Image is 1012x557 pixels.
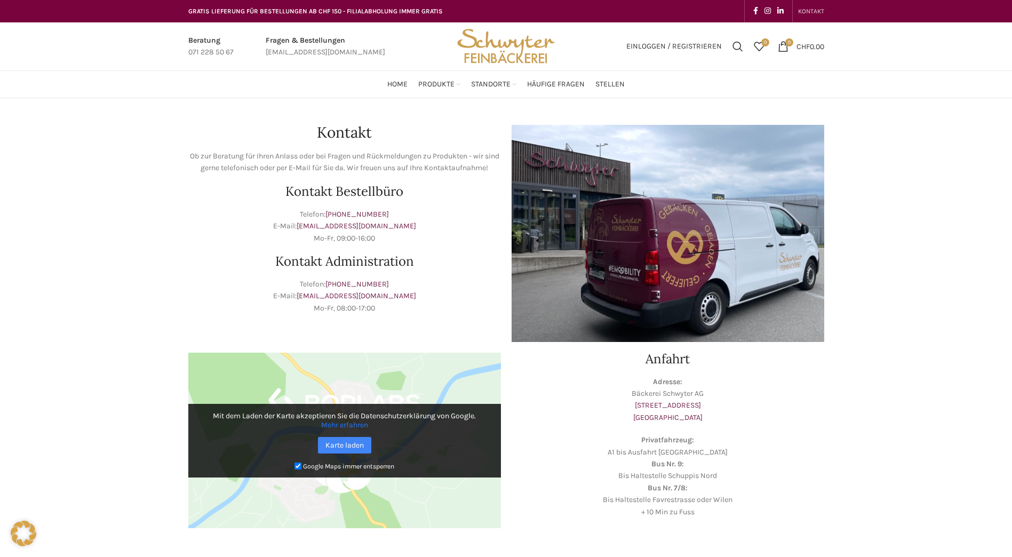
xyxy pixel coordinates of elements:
[750,4,761,19] a: Facebook social link
[188,125,501,140] h1: Kontakt
[653,377,682,386] strong: Adresse:
[651,459,684,468] strong: Bus Nr. 9:
[796,42,824,51] bdi: 0.00
[183,74,830,95] div: Main navigation
[641,435,694,444] strong: Privatfahrzeug:
[387,79,408,90] span: Home
[188,353,501,529] img: Google Maps
[772,36,830,57] a: 0 CHF0.00
[648,483,688,492] strong: Bus Nr. 7/8:
[196,411,493,429] p: Mit dem Laden der Karte akzeptieren Sie die Datenschutzerklärung von Google.
[796,42,810,51] span: CHF
[798,1,824,22] a: KONTAKT
[266,35,385,59] a: Infobox link
[527,79,585,90] span: Häufige Fragen
[188,185,501,198] h2: Kontakt Bestellbüro
[297,291,416,300] a: [EMAIL_ADDRESS][DOMAIN_NAME]
[188,7,443,15] span: GRATIS LIEFERUNG FÜR BESTELLUNGEN AB CHF 150 - FILIALABHOLUNG IMMER GRATIS
[188,35,234,59] a: Infobox link
[595,79,625,90] span: Stellen
[418,74,460,95] a: Produkte
[188,150,501,174] p: Ob zur Beratung für Ihren Anlass oder bei Fragen und Rückmeldungen zu Produkten - wir sind gerne ...
[527,74,585,95] a: Häufige Fragen
[793,1,830,22] div: Secondary navigation
[633,401,703,421] a: [STREET_ADDRESS][GEOGRAPHIC_DATA]
[748,36,770,57] a: 0
[471,79,511,90] span: Standorte
[761,4,774,19] a: Instagram social link
[325,210,389,219] a: [PHONE_NUMBER]
[321,420,368,429] a: Mehr erfahren
[727,36,748,57] a: Suchen
[785,38,793,46] span: 0
[325,280,389,289] a: [PHONE_NUMBER]
[626,43,722,50] span: Einloggen / Registrieren
[453,22,558,70] img: Bäckerei Schwyter
[188,278,501,314] p: Telefon: E-Mail: Mo-Fr, 08:00-17:00
[761,38,769,46] span: 0
[798,7,824,15] span: KONTAKT
[453,41,558,50] a: Site logo
[595,74,625,95] a: Stellen
[188,209,501,244] p: Telefon: E-Mail: Mo-Fr, 09:00-16:00
[297,221,416,230] a: [EMAIL_ADDRESS][DOMAIN_NAME]
[318,437,371,453] a: Karte laden
[621,36,727,57] a: Einloggen / Registrieren
[774,4,787,19] a: Linkedin social link
[188,255,501,268] h2: Kontakt Administration
[512,376,824,424] p: Bäckerei Schwyter AG
[418,79,455,90] span: Produkte
[748,36,770,57] div: Meine Wunschliste
[512,353,824,365] h2: Anfahrt
[303,462,394,470] small: Google Maps immer entsperren
[471,74,516,95] a: Standorte
[387,74,408,95] a: Home
[512,434,824,518] p: A1 bis Ausfahrt [GEOGRAPHIC_DATA] Bis Haltestelle Schuppis Nord Bis Haltestelle Favrestrasse oder...
[294,463,301,470] input: Google Maps immer entsperren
